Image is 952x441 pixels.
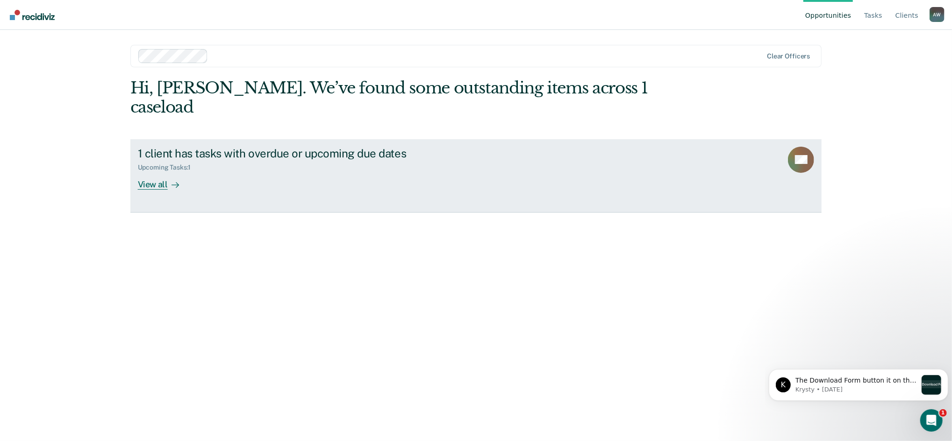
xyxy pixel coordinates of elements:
a: 1 client has tasks with overdue or upcoming due datesUpcoming Tasks:1View all [130,139,822,213]
div: Clear officers [767,52,810,60]
iframe: Intercom notifications message [765,350,952,416]
div: A W [930,7,945,22]
div: View all [138,171,190,190]
div: Upcoming Tasks : 1 [138,164,199,171]
button: Profile dropdown button [930,7,945,22]
div: Hi, [PERSON_NAME]. We’ve found some outstanding items across 1 caseload [130,78,684,117]
span: 1 [939,409,947,417]
img: Recidiviz [10,10,55,20]
iframe: Intercom live chat [920,409,943,432]
div: 1 client has tasks with overdue or upcoming due dates [138,147,466,160]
